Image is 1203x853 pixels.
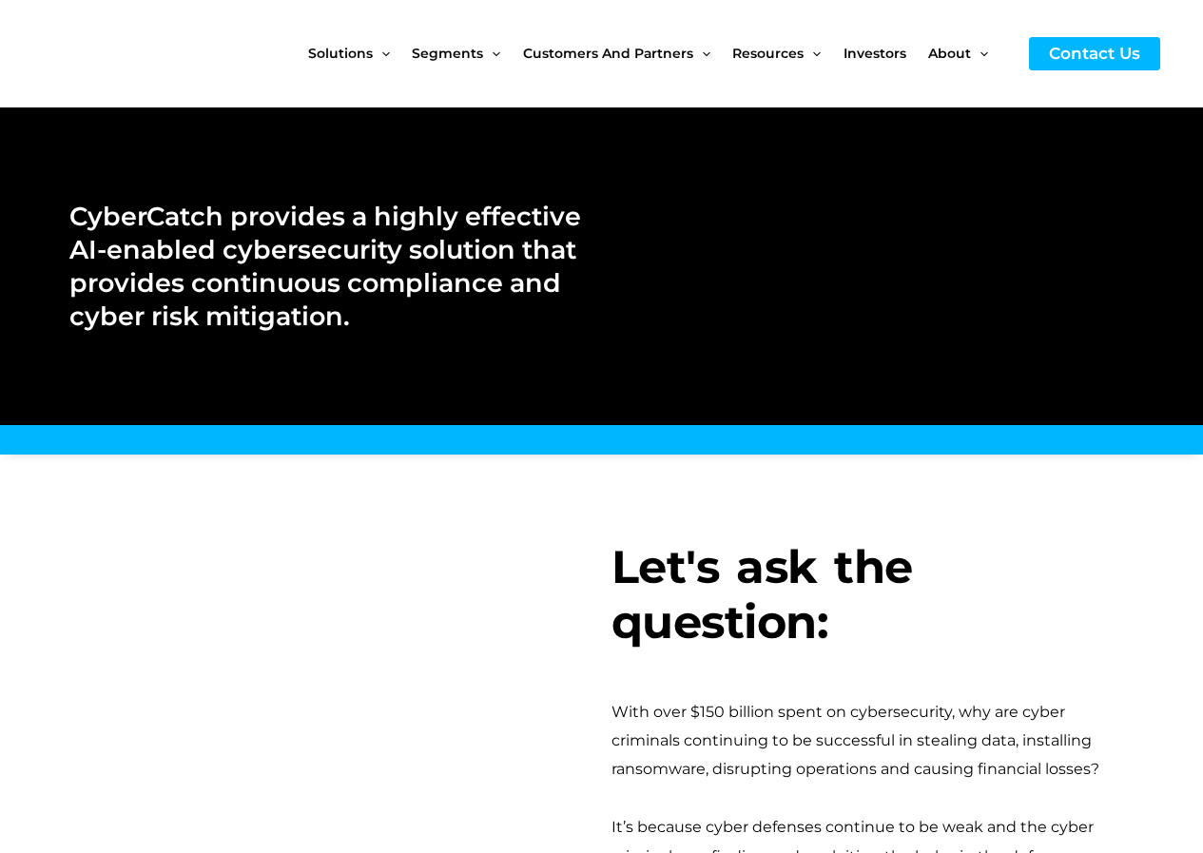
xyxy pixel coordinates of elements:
[844,13,906,93] span: Investors
[412,13,483,93] span: Segments
[611,540,1135,649] h3: Let's ask the question:
[732,13,804,93] span: Resources
[33,14,262,93] img: CyberCatch
[971,13,988,93] span: Menu Toggle
[308,13,1010,93] nav: Site Navigation: New Main Menu
[483,13,500,93] span: Menu Toggle
[373,13,390,93] span: Menu Toggle
[523,13,693,93] span: Customers and Partners
[693,13,710,93] span: Menu Toggle
[69,200,582,333] h2: CyberCatch provides a highly effective AI-enabled cybersecurity solution that provides continuous...
[804,13,821,93] span: Menu Toggle
[844,13,928,93] a: Investors
[611,698,1135,785] div: With over $150 billion spent on cybersecurity, why are cyber criminals continuing to be successfu...
[928,13,971,93] span: About
[1029,37,1160,70] a: Contact Us
[308,13,373,93] span: Solutions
